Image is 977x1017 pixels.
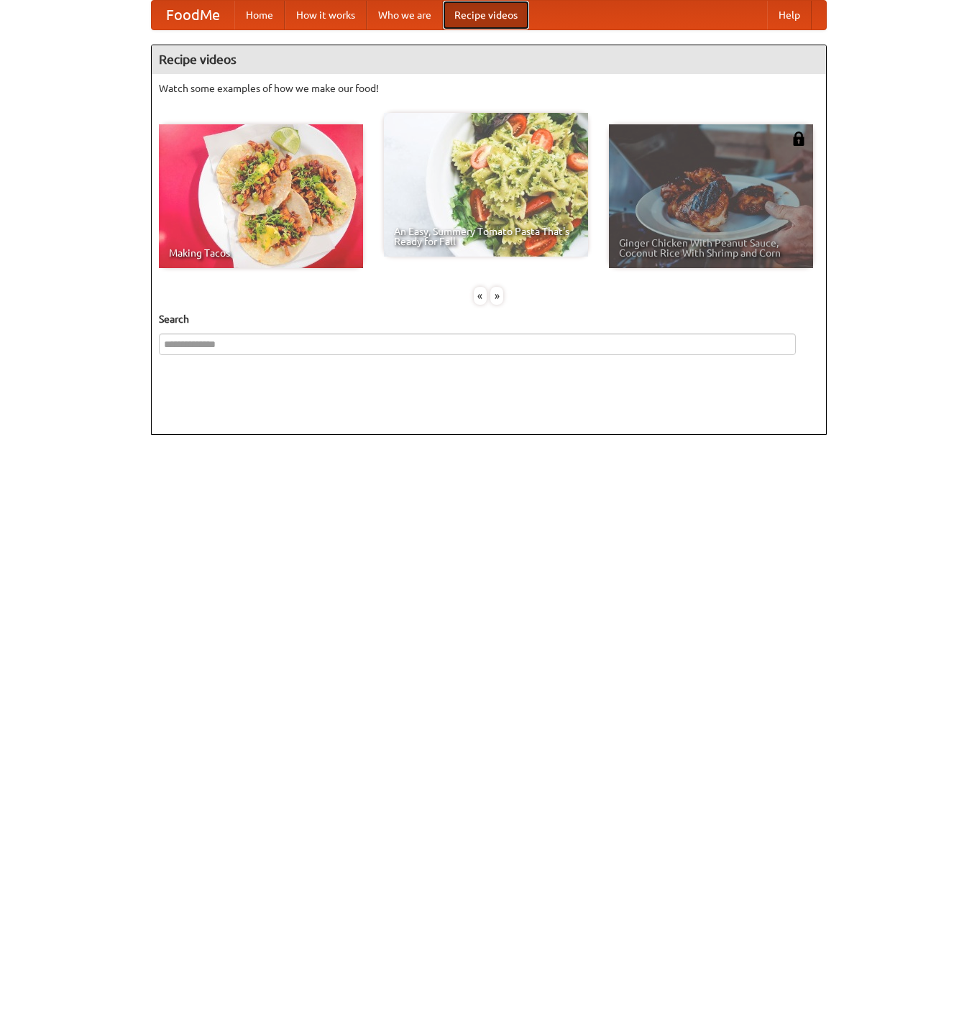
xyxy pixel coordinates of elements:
img: 483408.png [792,132,806,146]
h5: Search [159,312,819,326]
div: « [474,287,487,305]
a: Recipe videos [443,1,529,29]
a: How it works [285,1,367,29]
h4: Recipe videos [152,45,826,74]
p: Watch some examples of how we make our food! [159,81,819,96]
a: FoodMe [152,1,234,29]
a: Help [767,1,812,29]
a: Making Tacos [159,124,363,268]
div: » [490,287,503,305]
a: An Easy, Summery Tomato Pasta That's Ready for Fall [384,113,588,257]
a: Home [234,1,285,29]
span: Making Tacos [169,248,353,258]
span: An Easy, Summery Tomato Pasta That's Ready for Fall [394,226,578,247]
a: Who we are [367,1,443,29]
